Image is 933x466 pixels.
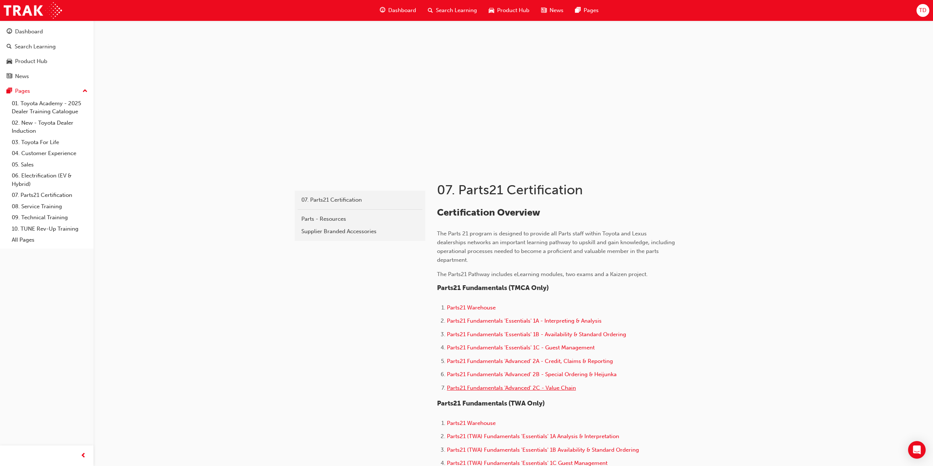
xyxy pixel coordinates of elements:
a: Dashboard [3,25,91,38]
span: prev-icon [81,451,86,461]
a: pages-iconPages [569,3,605,18]
div: News [15,72,29,81]
a: car-iconProduct Hub [483,3,535,18]
span: pages-icon [7,88,12,95]
a: 10. TUNE Rev-Up Training [9,223,91,235]
span: Certification Overview [437,207,540,218]
span: pages-icon [575,6,581,15]
a: Parts21 Fundamentals 'Advanced' 2B - Special Ordering & Heijunka [447,371,617,378]
div: Supplier Branded Accessories [301,227,419,236]
a: 06. Electrification (EV & Hybrid) [9,170,91,190]
span: guage-icon [380,6,385,15]
div: Product Hub [15,57,47,66]
span: Product Hub [497,6,529,15]
button: TD [917,4,929,17]
a: 01. Toyota Academy - 2025 Dealer Training Catalogue [9,98,91,117]
a: Parts21 Fundamentals 'Advanced' 2C - Value Chain [447,385,576,391]
a: news-iconNews [535,3,569,18]
button: Pages [3,84,91,98]
a: 07. Parts21 Certification [298,194,422,206]
a: Product Hub [3,55,91,68]
a: Supplier Branded Accessories [298,225,422,238]
span: Parts21 Fundamentals (TWA Only) [437,399,545,407]
a: All Pages [9,234,91,246]
div: Open Intercom Messenger [908,441,926,459]
span: Dashboard [388,6,416,15]
a: search-iconSearch Learning [422,3,483,18]
a: guage-iconDashboard [374,3,422,18]
span: up-icon [82,87,88,96]
a: 04. Customer Experience [9,148,91,159]
span: The Parts21 Pathway includes eLearning modules, two exams and a Kaizen project. [437,271,648,278]
span: The Parts 21 program is designed to provide all Parts staff within Toyota and Lexus dealerships n... [437,230,676,263]
div: Search Learning [15,43,56,51]
div: Parts - Resources [301,215,419,223]
span: search-icon [428,6,433,15]
a: Parts21 Fundamentals 'Essentials' 1C - Guest Management [447,344,595,351]
span: Search Learning [436,6,477,15]
img: Trak [4,2,62,19]
a: Parts21 Warehouse [447,420,496,426]
a: 07. Parts21 Certification [9,190,91,201]
a: 08. Service Training [9,201,91,212]
a: Parts21 Fundamentals 'Essentials' 1B - Availability & Standard Ordering [447,331,626,338]
a: Parts21 (TWA) Fundamentals 'Essentials' 1A Analysis & Interpretation [447,433,619,440]
span: Pages [584,6,599,15]
span: guage-icon [7,29,12,35]
a: 05. Sales [9,159,91,170]
div: Dashboard [15,27,43,36]
a: Parts21 Warehouse [447,304,496,311]
span: search-icon [7,44,12,50]
span: news-icon [541,6,547,15]
a: 03. Toyota For Life [9,137,91,148]
div: 07. Parts21 Certification [301,196,419,204]
span: news-icon [7,73,12,80]
a: Parts21 Fundamentals 'Advanced' 2A - Credit, Claims & Reporting [447,358,613,364]
span: Parts21 Fundamentals (TMCA Only) [437,284,549,292]
span: car-icon [489,6,494,15]
a: Parts21 (TWA) Fundamentals 'Essentials' 1B Availability & Standard Ordering [447,447,639,453]
a: Parts - Resources [298,213,422,225]
span: News [550,6,563,15]
a: Parts21 Fundamentals 'Essentials' 1A - Interpreting & Analysis [447,318,602,324]
a: 02. New - Toyota Dealer Induction [9,117,91,137]
div: Pages [15,87,30,95]
span: car-icon [7,58,12,65]
h1: 07. Parts21 Certification [437,182,677,198]
a: Search Learning [3,40,91,54]
a: 09. Technical Training [9,212,91,223]
span: TD [919,6,926,15]
a: News [3,70,91,83]
button: DashboardSearch LearningProduct HubNews [3,23,91,84]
